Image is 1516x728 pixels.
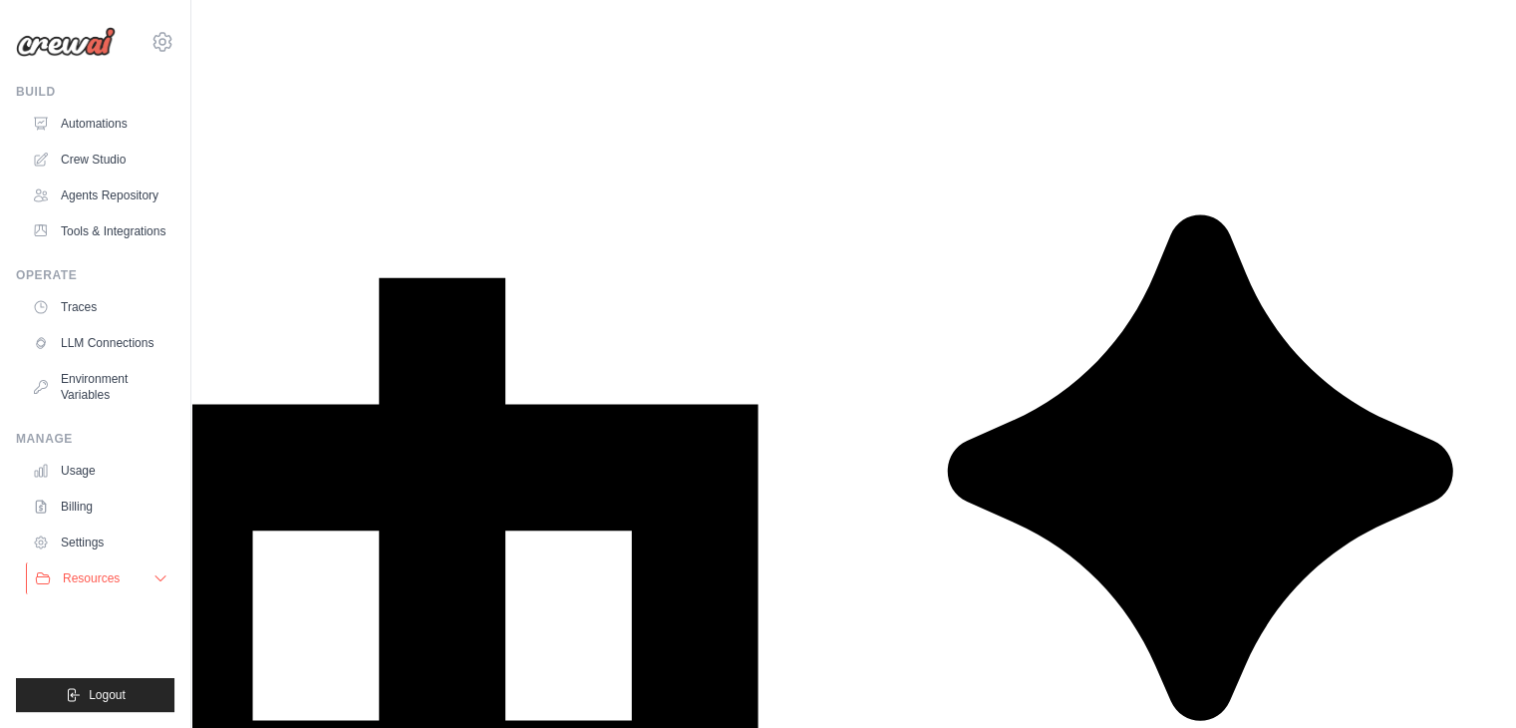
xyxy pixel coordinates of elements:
a: Settings [24,527,174,558]
a: Tools & Integrations [24,215,174,247]
img: Logo [16,27,116,57]
div: Operate [16,267,174,283]
a: Billing [24,491,174,523]
span: Logout [89,687,126,703]
a: Agents Repository [24,180,174,211]
a: Crew Studio [24,144,174,176]
button: Resources [26,562,176,594]
a: LLM Connections [24,327,174,359]
div: Build [16,84,174,100]
a: Automations [24,108,174,140]
a: Usage [24,455,174,487]
span: Resources [63,570,120,586]
button: Logout [16,678,174,712]
div: Manage [16,431,174,447]
a: Environment Variables [24,363,174,411]
a: Traces [24,291,174,323]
